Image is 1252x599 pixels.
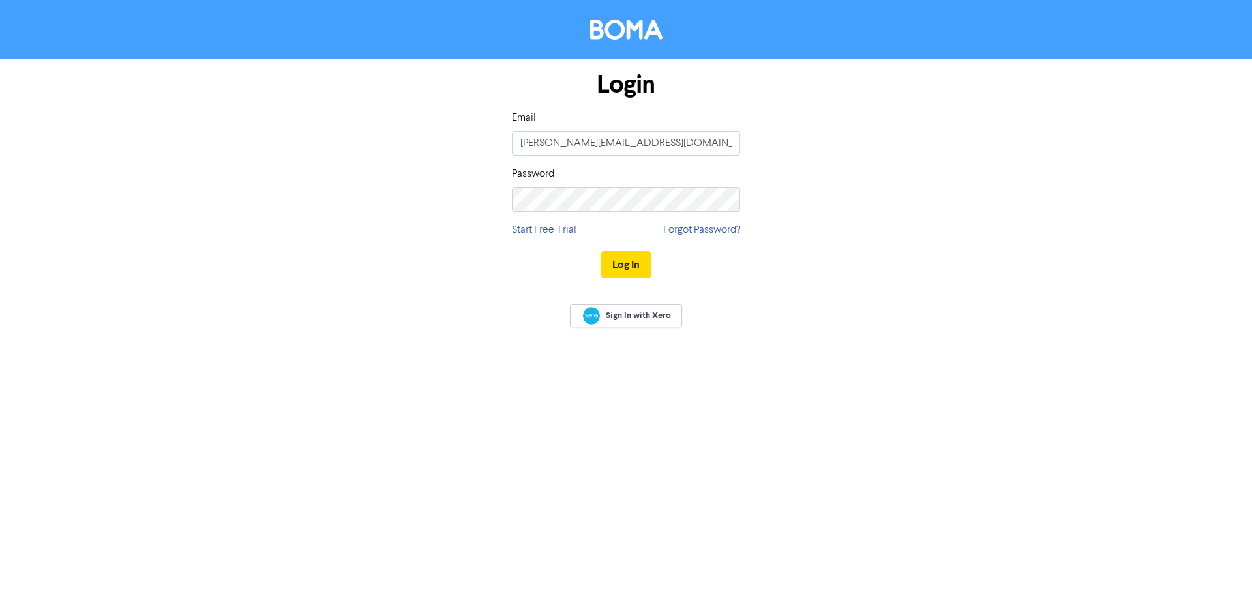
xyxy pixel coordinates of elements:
[663,222,740,238] a: Forgot Password?
[570,304,682,327] a: Sign In with Xero
[512,166,554,182] label: Password
[590,20,663,40] img: BOMA Logo
[512,110,536,126] label: Email
[512,222,576,238] a: Start Free Trial
[583,307,600,325] img: Xero logo
[601,251,651,278] button: Log In
[606,310,671,321] span: Sign In with Xero
[512,70,740,100] h1: Login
